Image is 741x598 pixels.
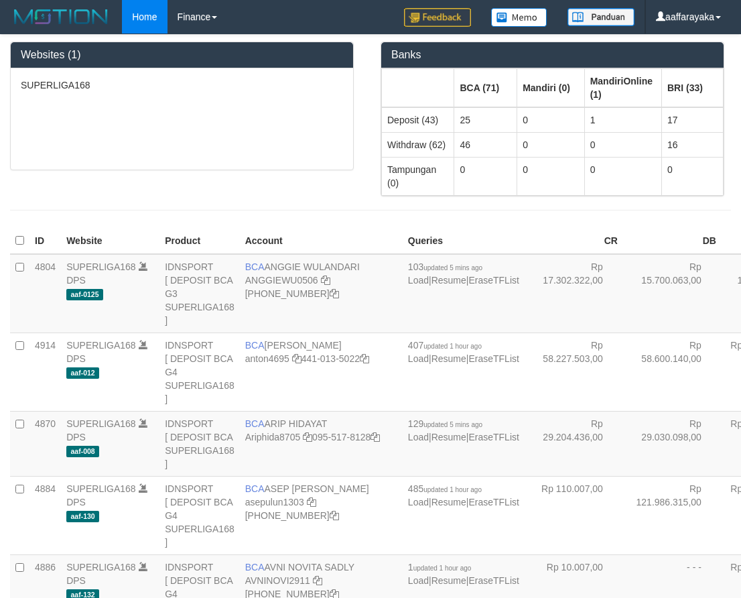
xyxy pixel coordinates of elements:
a: Copy 4410135022 to clipboard [360,353,369,364]
span: | | [408,562,519,586]
a: EraseTFList [468,497,519,507]
a: asepulun1303 [245,497,304,507]
a: EraseTFList [468,575,519,586]
td: 1 [584,107,661,133]
a: Resume [431,432,466,442]
th: Account [240,228,403,254]
td: ANGGIE WULANDARI [PHONE_NUMBER] [240,254,403,333]
a: SUPERLIGA168 [66,418,136,429]
th: Group: activate to sort column ascending [662,68,724,107]
span: 1 [408,562,472,573]
td: ARIP HIDAYAT 095-517-8128 [240,411,403,476]
td: DPS [61,411,159,476]
span: aaf-008 [66,446,99,457]
a: SUPERLIGA168 [66,562,136,573]
span: BCA [245,483,265,494]
a: EraseTFList [468,432,519,442]
a: Copy 4062281875 to clipboard [330,510,339,521]
h3: Websites (1) [21,49,343,61]
a: Copy 4062213373 to clipboard [330,288,339,299]
img: panduan.png [567,8,634,26]
a: Copy 0955178128 to clipboard [370,432,380,442]
td: IDNSPORT [ DEPOSIT BCA G4 SUPERLIGA168 ] [159,333,240,411]
span: BCA [245,418,265,429]
img: MOTION_logo.png [10,7,112,27]
th: ID [29,228,61,254]
span: updated 1 hour ago [423,486,482,493]
a: SUPERLIGA168 [66,340,136,351]
td: Rp 17.302.322,00 [525,254,623,333]
span: BCA [245,562,265,573]
p: SUPERLIGA168 [21,78,343,92]
td: DPS [61,476,159,554]
a: Load [408,575,429,586]
td: IDNSPORT [ DEPOSIT BCA SUPERLIGA168 ] [159,411,240,476]
td: 0 [517,107,584,133]
td: Rp 58.227.503,00 [525,333,623,411]
th: Group: activate to sort column ascending [584,68,661,107]
td: 4914 [29,333,61,411]
a: Resume [431,275,466,286]
th: Product [159,228,240,254]
td: 0 [584,157,661,195]
td: [PERSON_NAME] 441-013-5022 [240,333,403,411]
td: 46 [454,132,517,157]
a: anton4695 [245,353,289,364]
a: Resume [431,353,466,364]
a: Resume [431,575,466,586]
td: IDNSPORT [ DEPOSIT BCA G3 SUPERLIGA168 ] [159,254,240,333]
td: 16 [662,132,724,157]
span: 103 [408,261,482,272]
td: IDNSPORT [ DEPOSIT BCA G4 SUPERLIGA168 ] [159,476,240,554]
span: BCA [245,261,265,272]
a: AVNINOVI2911 [245,575,310,586]
a: Copy asepulun1303 to clipboard [307,497,316,507]
td: 4804 [29,254,61,333]
td: 0 [584,132,661,157]
a: SUPERLIGA168 [66,261,136,272]
span: | | [408,483,519,507]
span: updated 1 hour ago [413,564,472,572]
th: CR [525,228,623,254]
th: Group: activate to sort column ascending [382,68,454,107]
td: 4870 [29,411,61,476]
span: aaf-130 [66,511,99,522]
th: Group: activate to sort column ascending [454,68,517,107]
a: Load [408,353,429,364]
a: EraseTFList [468,353,519,364]
span: | | [408,261,519,286]
h3: Banks [391,49,714,61]
th: Website [61,228,159,254]
td: Tampungan (0) [382,157,454,195]
span: BCA [245,340,265,351]
a: Ariphida8705 [245,432,301,442]
td: 4884 [29,476,61,554]
a: Copy AVNINOVI2911 to clipboard [313,575,322,586]
td: Rp 110.007,00 [525,476,623,554]
td: 25 [454,107,517,133]
span: 407 [408,340,482,351]
a: SUPERLIGA168 [66,483,136,494]
span: aaf-012 [66,367,99,379]
td: DPS [61,333,159,411]
a: Resume [431,497,466,507]
span: 485 [408,483,482,494]
td: ASEP [PERSON_NAME] [PHONE_NUMBER] [240,476,403,554]
img: Feedback.jpg [404,8,471,27]
span: | | [408,418,519,442]
span: 129 [408,418,482,429]
td: Rp 29.030.098,00 [623,411,722,476]
span: updated 1 hour ago [423,343,482,350]
td: 0 [517,132,584,157]
span: aaf-0125 [66,289,103,300]
td: Rp 15.700.063,00 [623,254,722,333]
td: 17 [662,107,724,133]
span: updated 5 mins ago [423,264,482,272]
td: 0 [517,157,584,195]
a: Load [408,497,429,507]
td: 0 [454,157,517,195]
a: Load [408,432,429,442]
td: Rp 29.204.436,00 [525,411,623,476]
td: Rp 121.986.315,00 [623,476,722,554]
td: Deposit (43) [382,107,454,133]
